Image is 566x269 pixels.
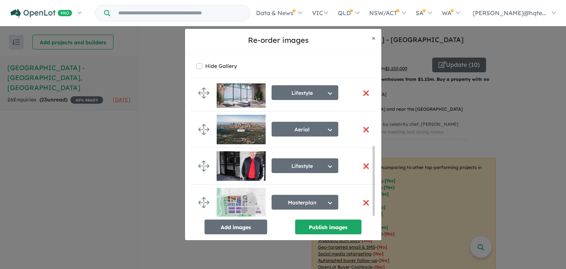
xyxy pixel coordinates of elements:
[272,158,338,173] button: Lifestyle
[217,151,266,181] img: Yarrabend%20Townhouses%20-%20Alphington___1728284390_2.jpg
[198,161,209,172] img: drag.svg
[295,220,361,234] button: Publish images
[217,78,266,108] img: Yarrabend%20Townhouses%20-%20Alphington___1728284390_0.jpg
[191,35,366,46] h5: Re-order images
[205,220,267,234] button: Add images
[372,34,375,42] span: ×
[112,5,248,21] input: Try estate name, suburb, builder or developer
[473,9,546,17] span: [PERSON_NAME]@hqte...
[217,188,266,217] img: YarraBend%20Estate%20-%20Alphington%20Masterplan.jpg
[198,124,209,135] img: drag.svg
[198,87,209,99] img: drag.svg
[272,195,338,210] button: Masterplan
[272,122,338,137] button: Aerial
[217,115,266,144] img: Yarrabend%20Townhouses%20-%20Alphington___1728284390_1.jpg
[272,85,338,100] button: Lifestyle
[205,61,237,71] label: Hide Gallery
[198,197,209,208] img: drag.svg
[11,9,72,18] img: Openlot PRO Logo White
